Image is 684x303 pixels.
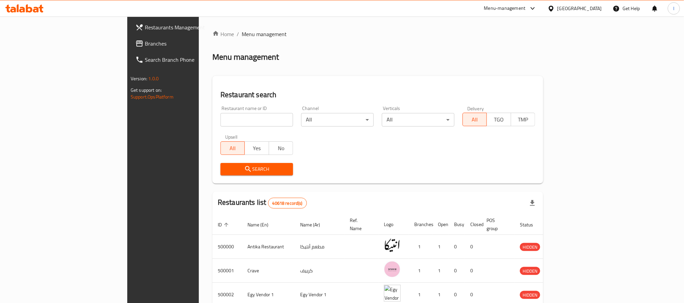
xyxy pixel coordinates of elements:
[130,19,241,35] a: Restaurants Management
[242,259,295,283] td: Crave
[409,259,432,283] td: 1
[382,113,454,127] div: All
[218,197,307,209] h2: Restaurants list
[145,39,236,48] span: Branches
[514,115,532,125] span: TMP
[520,243,540,251] span: HIDDEN
[409,214,432,235] th: Branches
[220,163,293,175] button: Search
[520,291,540,299] span: HIDDEN
[212,30,543,38] nav: breadcrumb
[350,216,370,232] span: Ref. Name
[486,113,511,126] button: TGO
[467,106,484,111] label: Delivery
[432,235,449,259] td: 1
[220,90,535,100] h2: Restaurant search
[557,5,602,12] div: [GEOGRAPHIC_DATA]
[148,74,159,83] span: 1.0.0
[130,35,241,52] a: Branches
[242,30,287,38] span: Menu management
[131,74,147,83] span: Version:
[300,221,329,229] span: Name (Ar)
[226,165,288,173] span: Search
[449,214,465,235] th: Busy
[301,113,374,127] div: All
[463,113,487,126] button: All
[223,143,242,153] span: All
[486,216,506,232] span: POS group
[449,235,465,259] td: 0
[384,285,401,302] img: Egy Vendor 1
[244,141,269,155] button: Yes
[295,259,344,283] td: كرييف
[145,23,236,31] span: Restaurants Management
[490,115,508,125] span: TGO
[465,214,481,235] th: Closed
[295,235,344,259] td: مطعم أنتيكا
[130,52,241,68] a: Search Branch Phone
[511,113,535,126] button: TMP
[449,259,465,283] td: 0
[484,4,526,12] div: Menu-management
[520,267,540,275] span: HIDDEN
[218,221,231,229] span: ID
[131,86,162,94] span: Get support on:
[268,200,307,206] span: 40618 record(s)
[465,259,481,283] td: 0
[378,214,409,235] th: Logo
[384,261,401,278] img: Crave
[220,141,245,155] button: All
[269,141,293,155] button: No
[225,135,238,139] label: Upsell
[272,143,290,153] span: No
[268,198,307,209] div: Total records count
[220,113,293,127] input: Search for restaurant name or ID..
[432,214,449,235] th: Open
[212,52,279,62] h2: Menu management
[131,92,174,101] a: Support.OpsPlatform
[520,221,542,229] span: Status
[466,115,484,125] span: All
[384,237,401,254] img: Antika Restaurant
[520,291,540,299] div: HIDDEN
[520,267,540,275] div: HIDDEN
[145,56,236,64] span: Search Branch Phone
[524,195,541,211] div: Export file
[247,143,266,153] span: Yes
[409,235,432,259] td: 1
[247,221,277,229] span: Name (En)
[432,259,449,283] td: 1
[242,235,295,259] td: Antika Restaurant
[520,243,540,251] div: HIDDEN
[673,5,674,12] span: I
[465,235,481,259] td: 0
